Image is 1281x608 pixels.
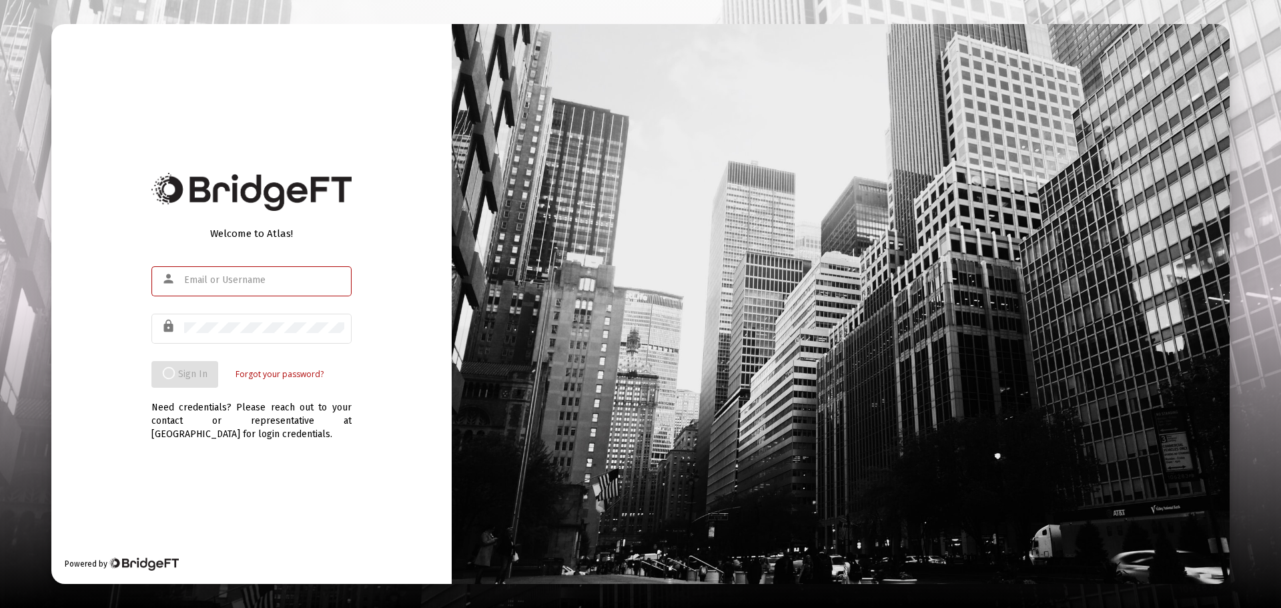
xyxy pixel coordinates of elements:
button: Sign In [151,361,218,388]
span: Sign In [162,368,207,380]
a: Forgot your password? [236,368,324,381]
img: Bridge Financial Technology Logo [151,173,352,211]
img: Bridge Financial Technology Logo [109,557,179,571]
input: Email or Username [184,275,344,286]
mat-icon: lock [161,318,177,334]
div: Powered by [65,557,179,571]
mat-icon: person [161,271,177,287]
div: Need credentials? Please reach out to your contact or representative at [GEOGRAPHIC_DATA] for log... [151,388,352,441]
div: Welcome to Atlas! [151,227,352,240]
